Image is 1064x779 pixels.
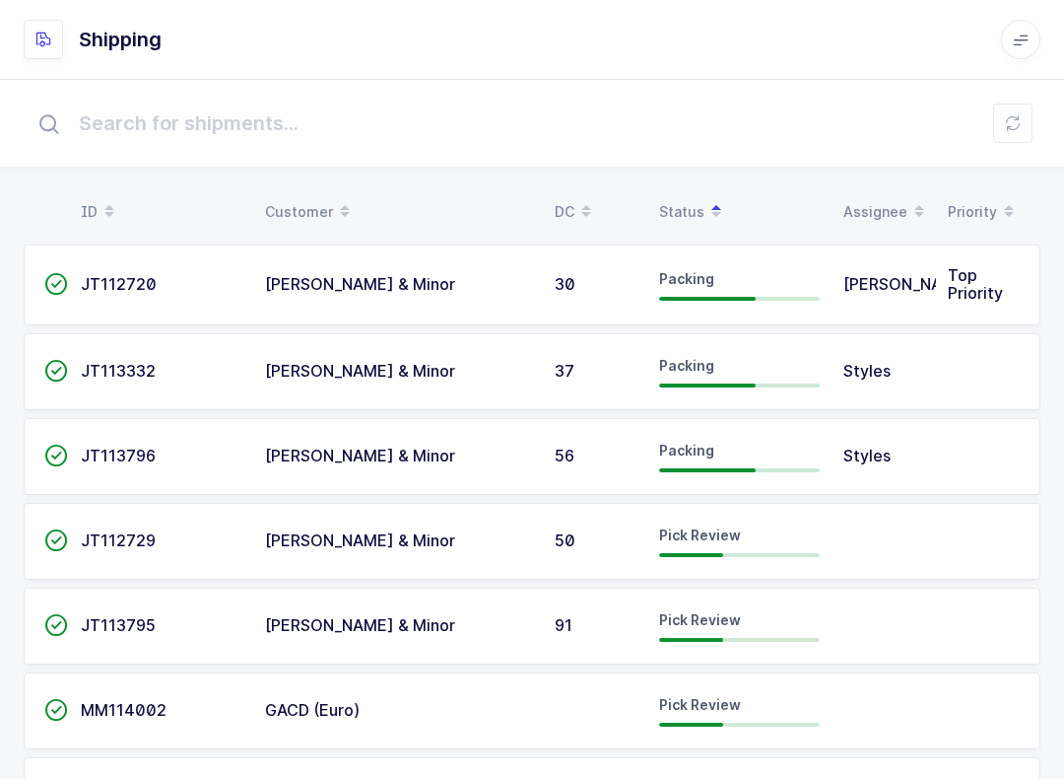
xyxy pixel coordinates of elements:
span:  [44,615,68,635]
span: JT112720 [81,274,157,294]
h1: Shipping [79,24,162,55]
div: Customer [265,195,531,229]
span:  [44,361,68,381]
span: Packing [659,442,714,459]
span: Pick Review [659,696,741,713]
span: Pick Review [659,611,741,628]
span: JT112729 [81,531,156,550]
div: Priority [948,195,1021,229]
span: [PERSON_NAME] & Minor [265,615,455,635]
span: Top Priority [948,265,1003,303]
span: Styles [843,361,891,381]
span: JT113796 [81,446,156,465]
span: Styles [843,446,891,465]
span: 91 [555,615,572,635]
span: Packing [659,357,714,374]
span: [PERSON_NAME] & Minor [265,361,455,381]
span: 56 [555,446,574,465]
span: GACD (Euro) [265,700,360,720]
span: Pick Review [659,527,741,543]
span:  [44,531,68,550]
input: Search for shipments... [24,92,1040,155]
span:  [44,700,68,720]
span: [PERSON_NAME] & Minor [265,446,455,465]
span: Packing [659,270,714,287]
span: MM114002 [81,700,166,720]
span: [PERSON_NAME] [843,274,972,294]
div: ID [81,195,241,229]
span: JT113332 [81,361,156,381]
span: JT113795 [81,615,156,635]
span:  [44,446,68,465]
span: 30 [555,274,575,294]
div: Assignee [843,195,924,229]
span: [PERSON_NAME] & Minor [265,274,455,294]
span:  [44,274,68,294]
div: Status [659,195,820,229]
div: DC [555,195,635,229]
span: 50 [555,531,575,550]
span: [PERSON_NAME] & Minor [265,531,455,550]
span: 37 [555,361,574,381]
